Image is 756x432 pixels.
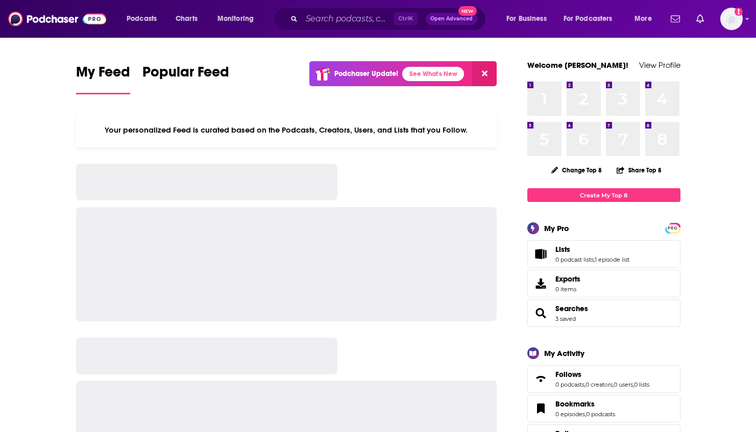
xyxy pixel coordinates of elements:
div: Your personalized Feed is curated based on the Podcasts, Creators, Users, and Lists that you Follow. [76,113,497,147]
span: Bookmarks [555,399,595,409]
a: 0 users [614,381,633,388]
a: Searches [531,306,551,320]
button: Change Top 8 [545,164,608,176]
div: My Pro [544,223,569,233]
p: Podchaser Update! [334,69,398,78]
span: Open Advanced [430,16,473,21]
a: Popular Feed [142,63,229,94]
a: 0 podcasts [555,381,584,388]
span: My Feed [76,63,130,87]
a: 0 lists [634,381,649,388]
input: Search podcasts, credits, & more... [302,11,394,27]
span: Follows [527,365,680,393]
span: Monitoring [217,12,254,26]
a: View Profile [639,60,680,70]
span: Podcasts [127,12,157,26]
a: Lists [531,247,551,261]
a: Bookmarks [531,401,551,416]
button: open menu [557,11,627,27]
span: Logged in as WE_Broadcast [720,8,743,30]
span: For Podcasters [564,12,613,26]
a: My Feed [76,63,130,94]
span: Charts [176,12,198,26]
span: Follows [555,370,581,379]
span: , [585,411,586,418]
a: 1 episode list [595,256,629,263]
img: User Profile [720,8,743,30]
span: New [458,6,477,16]
button: Open AdvancedNew [426,13,477,25]
a: Bookmarks [555,399,615,409]
span: Lists [555,245,570,254]
span: Exports [555,274,580,284]
a: 3 saved [555,315,576,322]
span: , [584,381,586,388]
a: Follows [555,370,649,379]
a: 0 creators [586,381,613,388]
button: Show profile menu [720,8,743,30]
a: Show notifications dropdown [667,10,684,28]
a: Follows [531,372,551,386]
a: Exports [527,270,680,297]
a: Lists [555,245,629,254]
span: Bookmarks [527,395,680,422]
span: , [633,381,634,388]
button: Share Top 8 [616,160,662,180]
button: open menu [210,11,267,27]
div: Search podcasts, credits, & more... [283,7,496,31]
span: Popular Feed [142,63,229,87]
a: Welcome [PERSON_NAME]! [527,60,628,70]
button: open menu [627,11,665,27]
div: My Activity [544,348,584,358]
span: Exports [531,276,551,291]
img: Podchaser - Follow, Share and Rate Podcasts [8,9,106,29]
span: , [613,381,614,388]
span: Lists [527,240,680,268]
a: PRO [667,224,679,232]
span: , [594,256,595,263]
button: open menu [119,11,170,27]
svg: Add a profile image [735,8,743,16]
a: Charts [169,11,204,27]
a: Show notifications dropdown [692,10,708,28]
a: See What's New [402,67,464,81]
span: More [635,12,652,26]
a: 0 podcasts [586,411,615,418]
button: open menu [499,11,559,27]
span: Searches [527,299,680,327]
span: For Business [506,12,547,26]
a: 0 podcast lists [555,256,594,263]
span: 0 items [555,286,580,293]
a: Searches [555,304,588,313]
a: Create My Top 8 [527,188,680,202]
span: Ctrl K [394,12,418,26]
a: 0 episodes [555,411,585,418]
